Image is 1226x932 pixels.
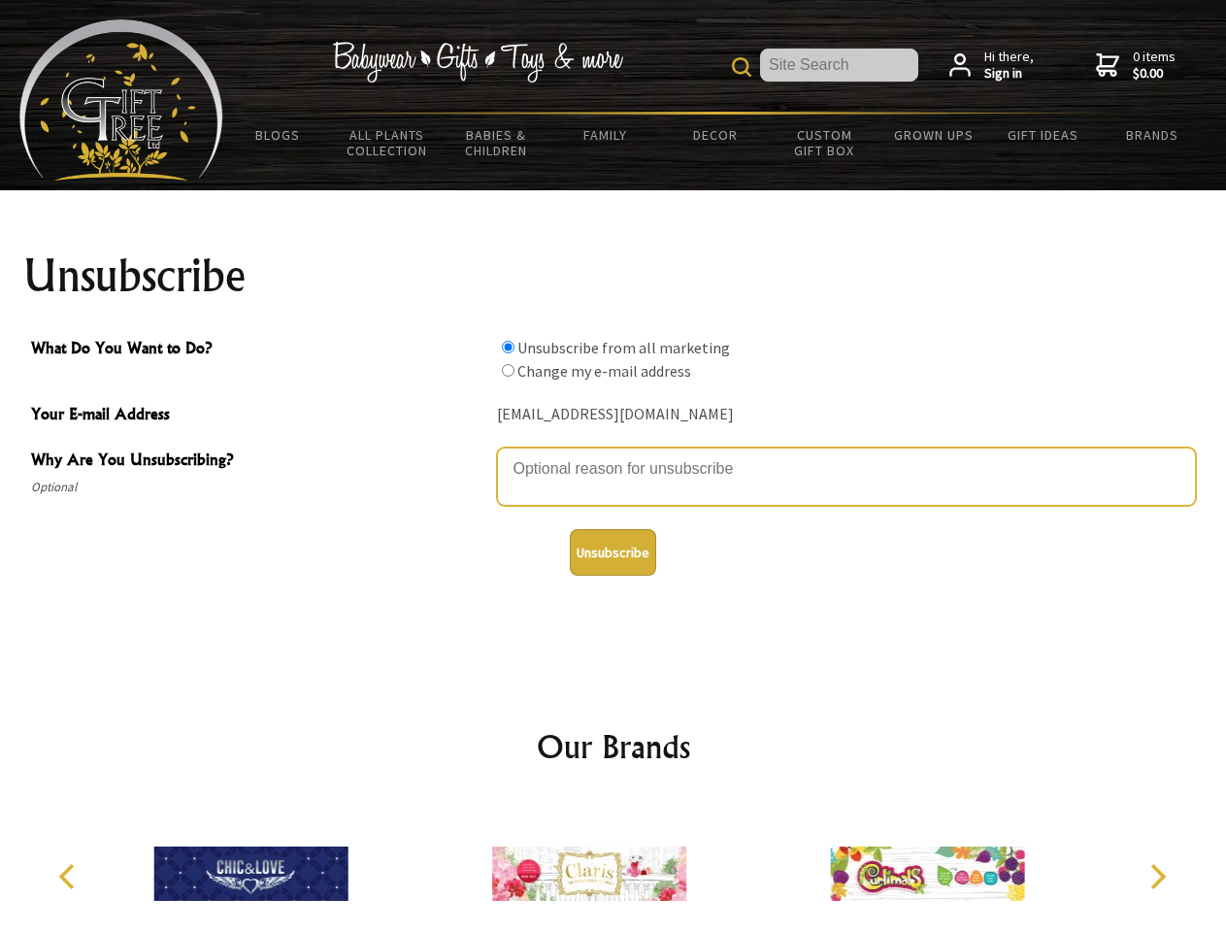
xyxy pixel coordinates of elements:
a: All Plants Collection [333,115,443,171]
h2: Our Brands [39,723,1188,770]
div: [EMAIL_ADDRESS][DOMAIN_NAME] [497,400,1196,430]
span: Optional [31,476,487,499]
span: Hi there, [984,49,1034,83]
textarea: Why Are You Unsubscribing? [497,448,1196,506]
button: Previous [49,855,91,898]
a: Decor [660,115,770,155]
a: BLOGS [223,115,333,155]
a: Brands [1098,115,1208,155]
a: 0 items$0.00 [1096,49,1176,83]
img: Babywear - Gifts - Toys & more [332,42,623,83]
a: Gift Ideas [988,115,1098,155]
input: Site Search [760,49,918,82]
h1: Unsubscribe [23,252,1204,299]
span: Your E-mail Address [31,402,487,430]
button: Next [1136,855,1178,898]
button: Unsubscribe [570,529,656,576]
strong: Sign in [984,65,1034,83]
a: Hi there,Sign in [949,49,1034,83]
label: Unsubscribe from all marketing [517,338,730,357]
a: Grown Ups [878,115,988,155]
span: Why Are You Unsubscribing? [31,448,487,476]
a: Custom Gift Box [770,115,879,171]
span: What Do You Want to Do? [31,336,487,364]
input: What Do You Want to Do? [502,364,514,377]
input: What Do You Want to Do? [502,341,514,353]
img: product search [732,57,751,77]
img: Babyware - Gifts - Toys and more... [19,19,223,181]
span: 0 items [1133,48,1176,83]
a: Family [551,115,661,155]
label: Change my e-mail address [517,361,691,381]
a: Babies & Children [442,115,551,171]
strong: $0.00 [1133,65,1176,83]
